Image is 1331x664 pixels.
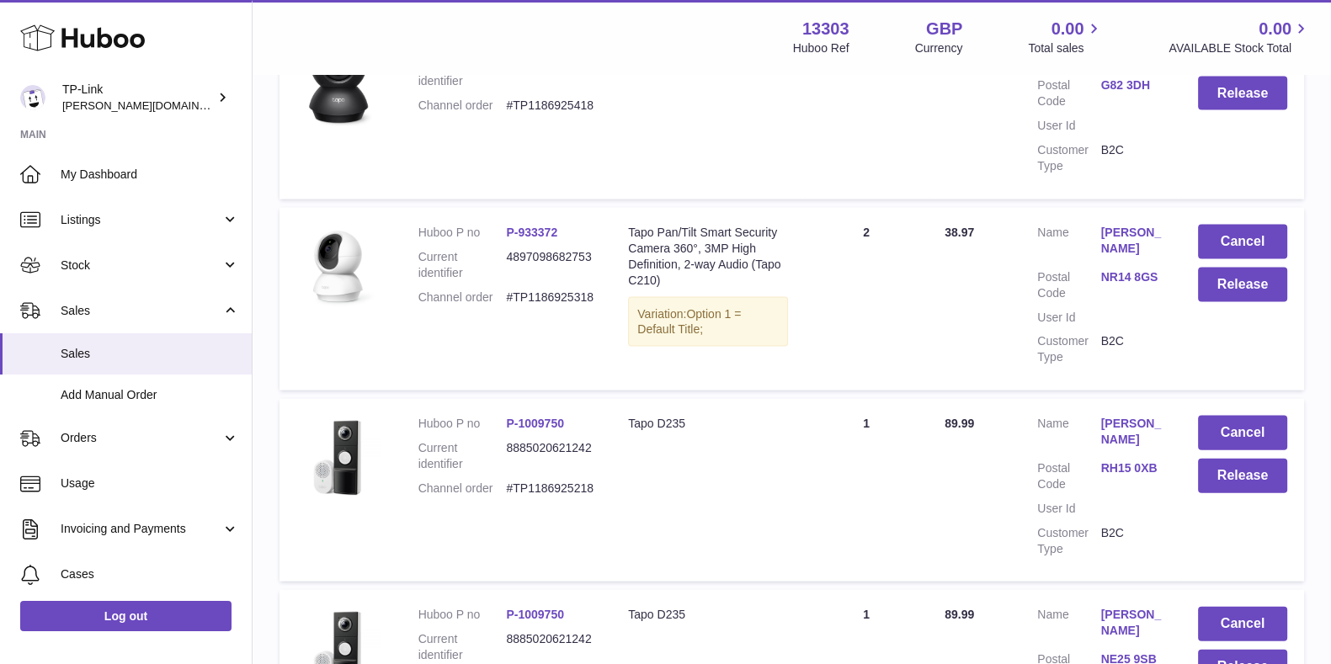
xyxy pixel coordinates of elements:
span: 89.99 [945,608,974,621]
strong: 13303 [802,18,849,40]
span: Listings [61,212,221,228]
div: Huboo Ref [793,40,849,56]
dt: Channel order [418,98,507,114]
dd: 4897098682753 [506,249,594,281]
div: TP-Link [62,82,214,114]
button: Cancel [1198,225,1287,259]
dt: Current identifier [418,440,507,472]
span: [PERSON_NAME][DOMAIN_NAME][EMAIL_ADDRESS][DOMAIN_NAME] [62,98,425,112]
strong: GBP [926,18,962,40]
span: Add Manual Order [61,387,239,403]
span: 89.99 [945,417,974,430]
td: 2 [805,208,928,390]
dt: Current identifier [418,631,507,663]
span: Sales [61,303,221,319]
dt: Channel order [418,290,507,305]
dt: Name [1037,607,1100,643]
button: Release [1198,77,1287,111]
dt: User Id [1037,501,1100,517]
a: [PERSON_NAME] [1101,607,1164,639]
img: Tapo-C200_EU_1.0_1908_English_01_large_1568705560286u_cd0550d6-db4f-459d-8e3b-c4442d4ec2c1.png [296,225,381,309]
dt: Name [1037,225,1100,261]
div: Variation: [628,297,788,348]
dt: Postal Code [1037,77,1100,109]
span: AVAILABLE Stock Total [1169,40,1311,56]
dt: Name [1037,416,1100,452]
dd: 8885020621242 [506,440,594,472]
dd: 8885020621242 [506,631,594,663]
dd: #TP1186925218 [506,481,594,497]
button: Release [1198,459,1287,493]
dt: Postal Code [1037,460,1100,492]
span: Invoicing and Payments [61,521,221,537]
dd: B2C [1101,333,1164,365]
dt: Postal Code [1037,269,1100,301]
dt: Current identifier [418,249,507,281]
span: Stock [61,258,221,274]
span: Sales [61,346,239,362]
dt: Huboo P no [418,416,507,432]
span: Cases [61,566,239,582]
img: 133031727278049.jpg [296,416,381,500]
a: P-1009750 [506,417,564,430]
dd: B2C [1101,525,1164,557]
dt: Channel order [418,481,507,497]
div: Tapo D235 [628,607,788,623]
a: 0.00 AVAILABLE Stock Total [1169,18,1311,56]
span: Total sales [1028,40,1103,56]
div: Tapo Pan/Tilt Smart Security Camera 360°, 3MP High Definition, 2-way Audio (Tapo C210) [628,225,788,289]
dd: #TP1186925318 [506,290,594,305]
dt: Customer Type [1037,142,1100,174]
a: G82 3DH [1101,77,1164,93]
a: [PERSON_NAME] [1101,416,1164,448]
img: 133031739979760.jpg [296,34,381,126]
a: P-1009750 [506,608,564,621]
a: 0.00 Total sales [1028,18,1103,56]
span: 0.00 [1051,18,1084,40]
td: 2 [805,17,928,199]
a: [PERSON_NAME] [1101,225,1164,257]
button: Cancel [1198,607,1287,641]
span: 0.00 [1259,18,1291,40]
img: susie.li@tp-link.com [20,85,45,110]
a: RH15 0XB [1101,460,1164,476]
dt: User Id [1037,118,1100,134]
td: 1 [805,399,928,582]
div: Currency [915,40,963,56]
span: 38.97 [945,226,974,239]
a: P-933372 [506,226,557,239]
dt: Huboo P no [418,225,507,241]
button: Release [1198,268,1287,302]
span: My Dashboard [61,167,239,183]
dt: Huboo P no [418,607,507,623]
span: Orders [61,430,221,446]
dt: Customer Type [1037,333,1100,365]
dd: #TP1186925418 [506,98,594,114]
dt: Customer Type [1037,525,1100,557]
div: Tapo D235 [628,416,788,432]
a: Log out [20,601,232,631]
button: Cancel [1198,416,1287,450]
a: NR14 8GS [1101,269,1164,285]
span: Usage [61,475,239,491]
dt: User Id [1037,310,1100,326]
span: Option 1 = Default Title; [637,307,741,337]
dd: B2C [1101,142,1164,174]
